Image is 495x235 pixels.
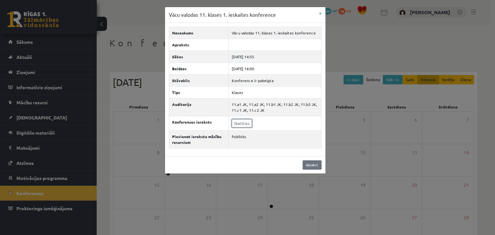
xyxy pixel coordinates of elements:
[169,11,276,19] h3: Vācu valodas 11. klases 1. ieskaites konference
[228,98,321,116] td: 11.a1 JK, 11.a2 JK, 11.b1 JK, 11.b2 JK, 11.b3 JK, 11.c1 JK, 11.c2 JK
[169,86,228,98] th: Tips
[228,27,321,39] td: Vācu valodas 11. klases 1. ieskaites konference
[169,39,228,51] th: Apraksts
[169,27,228,39] th: Nosaukums
[169,116,228,130] th: Konferences ieraksts
[228,51,321,62] td: [DATE] 14:55
[228,86,321,98] td: Klases
[303,160,322,170] a: Aizvērt
[169,74,228,86] th: Stāvoklis
[315,7,325,19] button: ×
[169,130,228,148] th: Pievienot ierakstu mācību resursiem
[228,62,321,74] td: [DATE] 16:00
[169,51,228,62] th: Sākas
[169,62,228,74] th: Beidzas
[169,98,228,116] th: Auditorija
[232,119,252,127] a: Skatīties
[228,74,321,86] td: Konference ir pabeigta
[228,130,321,148] td: Publisks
